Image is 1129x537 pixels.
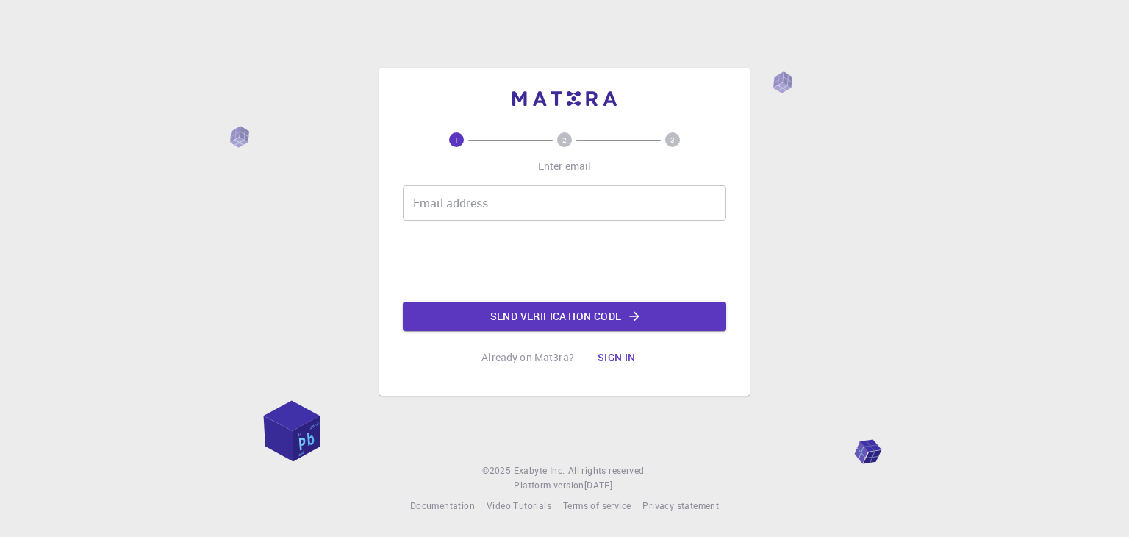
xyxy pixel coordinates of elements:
span: [DATE] . [584,479,615,491]
a: Video Tutorials [487,499,551,513]
p: Already on Mat3ra? [481,350,574,365]
a: Privacy statement [642,499,719,513]
button: Sign in [586,343,648,372]
iframe: reCAPTCHA [453,232,676,290]
p: Enter email [538,159,592,174]
a: [DATE]. [584,478,615,493]
a: Exabyte Inc. [514,463,565,478]
span: Video Tutorials [487,499,551,511]
a: Terms of service [563,499,631,513]
a: Documentation [410,499,475,513]
text: 2 [562,135,567,145]
text: 1 [454,135,459,145]
span: All rights reserved. [568,463,647,478]
text: 3 [670,135,675,145]
span: Documentation [410,499,475,511]
span: Exabyte Inc. [514,464,565,476]
button: Send verification code [403,302,726,331]
span: © 2025 [482,463,513,478]
span: Platform version [514,478,584,493]
span: Privacy statement [642,499,719,511]
span: Terms of service [563,499,631,511]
